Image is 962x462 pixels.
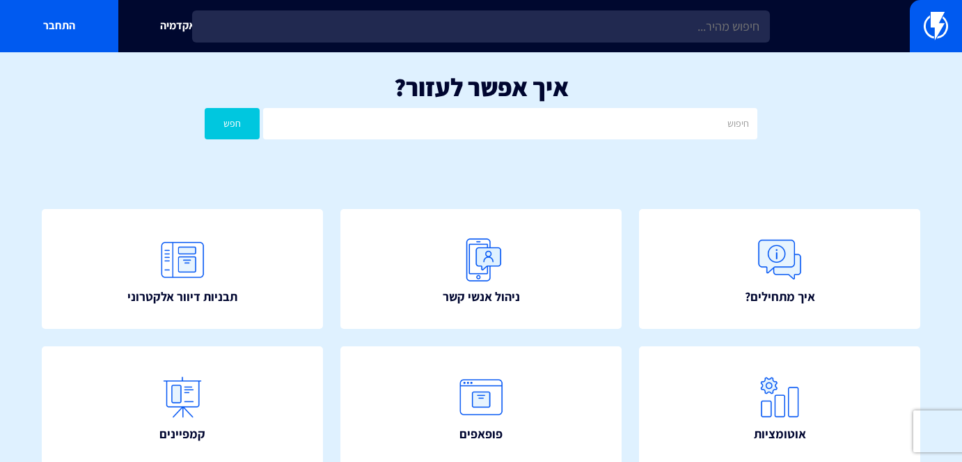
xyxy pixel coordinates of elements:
[192,10,769,43] input: חיפוש מהיר...
[42,209,323,329] a: תבניות דיוור אלקטרוני
[263,108,757,139] input: חיפוש
[205,108,260,139] button: חפש
[340,209,622,329] a: ניהול אנשי קשר
[443,288,520,306] span: ניהול אנשי קשר
[159,425,205,443] span: קמפיינים
[639,209,920,329] a: איך מתחילים?
[21,73,941,101] h1: איך אפשר לעזור?
[127,288,237,306] span: תבניות דיוור אלקטרוני
[459,425,503,443] span: פופאפים
[754,425,806,443] span: אוטומציות
[745,288,815,306] span: איך מתחילים?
